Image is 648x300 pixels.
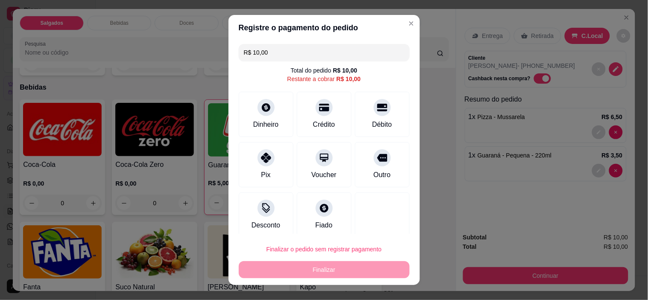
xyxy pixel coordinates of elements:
button: Close [405,17,418,30]
div: R$ 10,00 [337,75,361,83]
div: Outro [373,170,390,180]
div: Dinheiro [253,119,279,130]
div: Pix [261,170,270,180]
div: Voucher [311,170,337,180]
div: R$ 10,00 [333,66,358,75]
button: Finalizar o pedido sem registrar pagamento [239,241,410,258]
div: Fiado [315,220,332,230]
div: Restante a cobrar [287,75,361,83]
div: Desconto [252,220,281,230]
div: Débito [372,119,392,130]
input: Ex.: hambúrguer de cordeiro [244,44,405,61]
header: Registre o pagamento do pedido [229,15,420,41]
div: Total do pedido [291,66,358,75]
div: Crédito [313,119,335,130]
